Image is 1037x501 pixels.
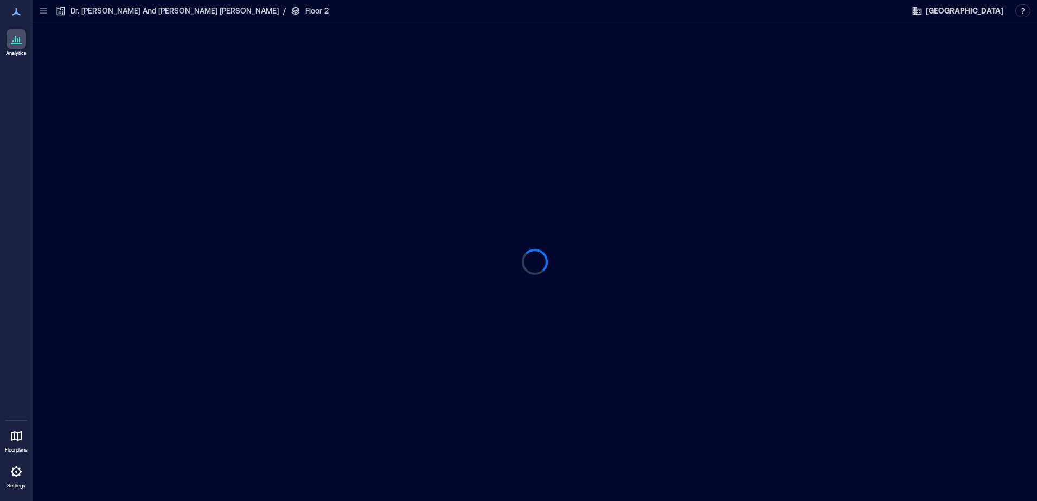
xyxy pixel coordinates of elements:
[305,5,329,16] p: Floor 2
[283,5,286,16] p: /
[3,26,30,60] a: Analytics
[908,2,1007,20] button: [GEOGRAPHIC_DATA]
[6,50,27,56] p: Analytics
[926,5,1003,16] span: [GEOGRAPHIC_DATA]
[7,483,25,489] p: Settings
[3,459,29,492] a: Settings
[71,5,279,16] p: Dr. [PERSON_NAME] And [PERSON_NAME] [PERSON_NAME]
[2,423,31,457] a: Floorplans
[5,447,28,453] p: Floorplans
